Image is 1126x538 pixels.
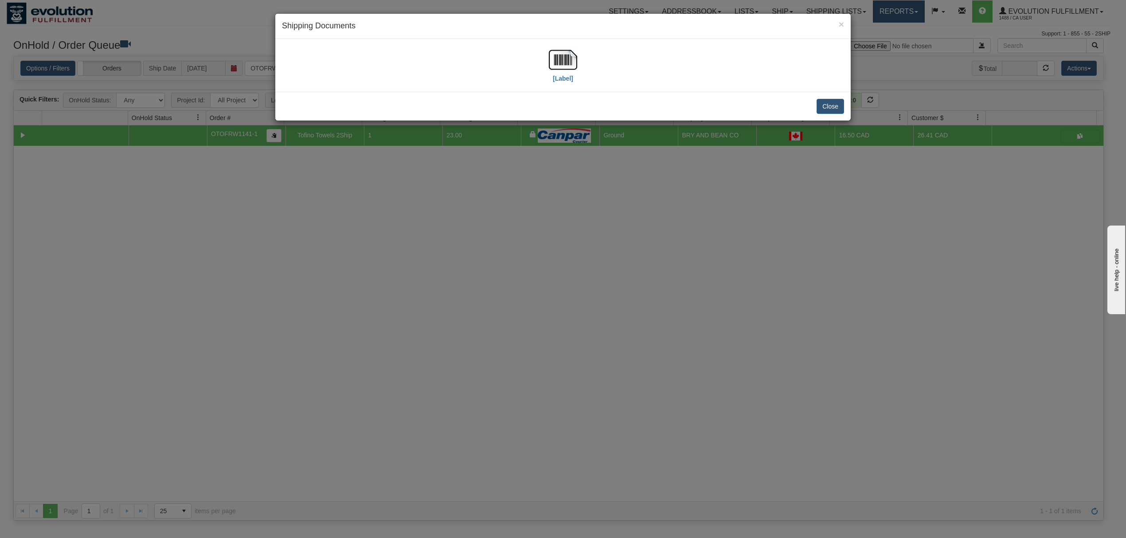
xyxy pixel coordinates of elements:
iframe: chat widget [1106,224,1125,314]
h4: Shipping Documents [282,20,844,32]
div: live help - online [7,8,82,14]
a: [Label] [549,55,577,82]
img: barcode.jpg [549,46,577,74]
label: [Label] [553,74,573,83]
button: Close [817,99,844,114]
button: Close [839,19,844,29]
span: × [839,19,844,29]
